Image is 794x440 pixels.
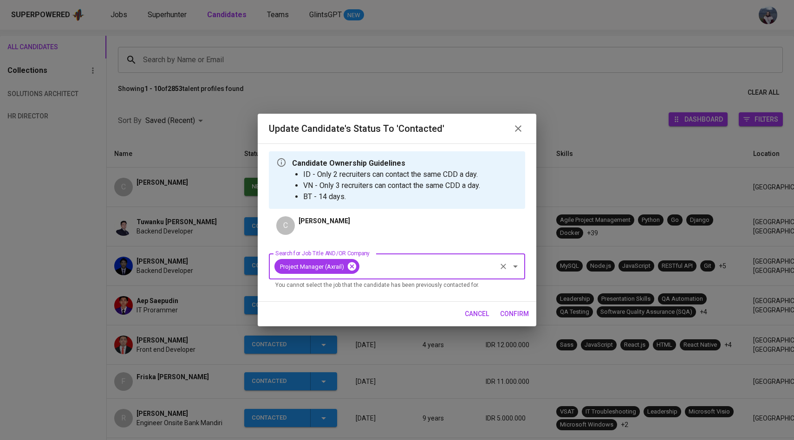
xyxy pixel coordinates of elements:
button: Open [509,260,522,273]
span: cancel [465,308,489,320]
div: Project Manager (Axrail) [274,259,359,274]
p: Candidate Ownership Guidelines [292,158,480,169]
p: You cannot select the job that the candidate has been previously contacted for. [275,281,519,290]
div: C [276,216,295,235]
button: cancel [461,305,493,323]
span: confirm [500,308,529,320]
button: confirm [496,305,533,323]
li: VN - Only 3 recruiters can contact the same CDD a day. [303,180,480,191]
p: [PERSON_NAME] [299,216,350,226]
li: BT - 14 days. [303,191,480,202]
button: Clear [497,260,510,273]
li: ID - Only 2 recruiters can contact the same CDD a day. [303,169,480,180]
h6: Update Candidate's Status to 'Contacted' [269,121,444,136]
span: Project Manager (Axrail) [274,262,350,271]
